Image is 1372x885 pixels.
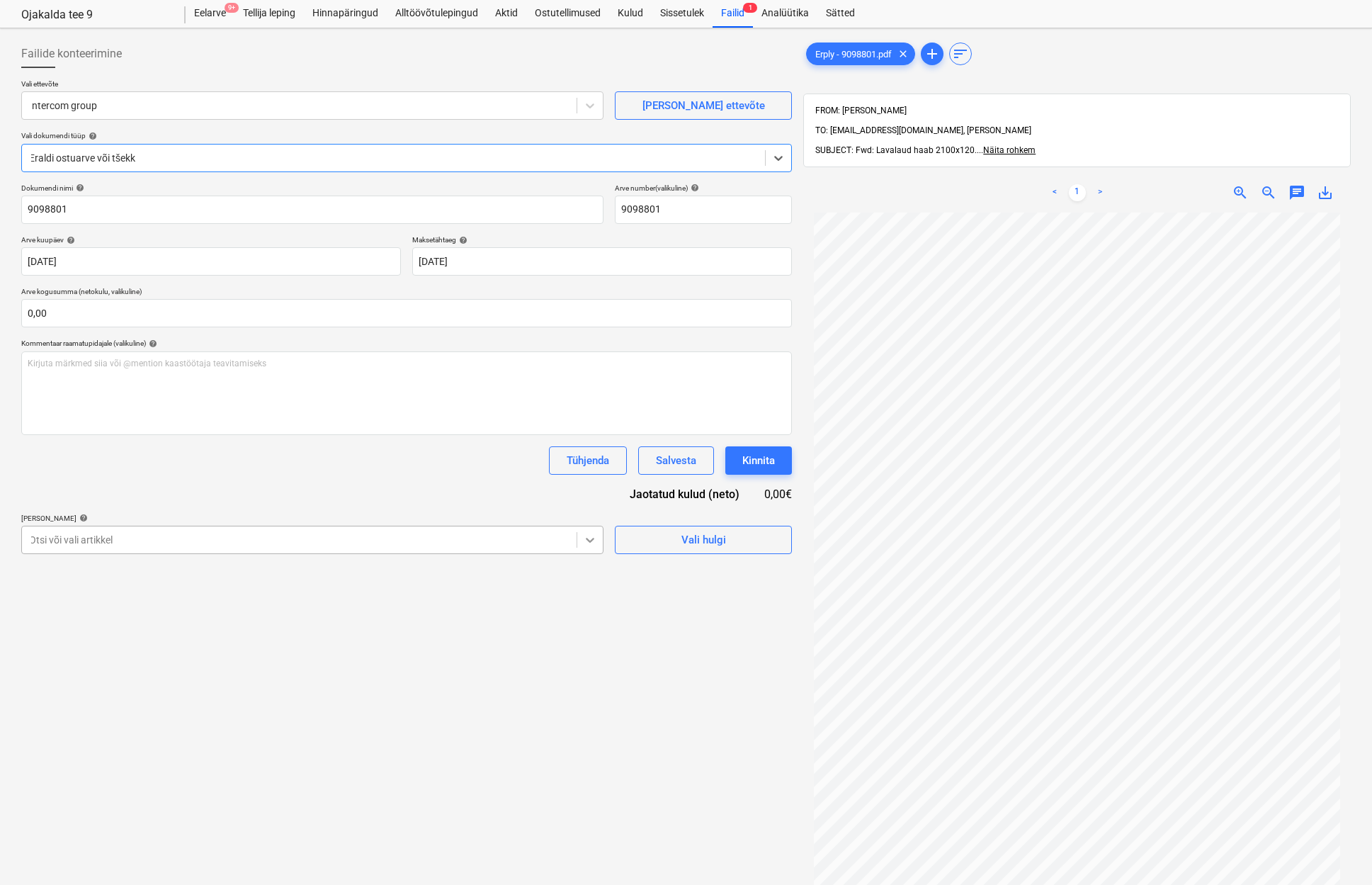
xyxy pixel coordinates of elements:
[73,184,84,192] span: help
[725,446,792,475] button: Kinnita
[1301,817,1372,885] iframe: Chat Widget
[1046,184,1063,201] a: Previous page
[21,8,169,23] div: Ojakalda tee 9
[656,451,696,470] div: Salvesta
[615,196,792,224] input: Arve number
[412,247,792,276] input: Tähtaega pole määratud
[638,446,714,475] button: Salvesta
[807,49,900,60] span: Erply - 9098801.pdf
[762,486,792,502] div: 0,00€
[146,339,157,348] span: help
[608,486,762,502] div: Jaotatud kulud (neto)
[64,236,75,244] span: help
[815,125,1031,135] span: TO: [EMAIL_ADDRESS][DOMAIN_NAME], [PERSON_NAME]
[1092,184,1109,201] a: Next page
[21,514,603,523] div: [PERSON_NAME]
[21,287,792,299] p: Arve kogusumma (netokulu, valikuline)
[1288,184,1305,201] span: chat
[21,299,792,327] input: Arve kogusumma (netokulu, valikuline)
[21,131,792,140] div: Vali dokumendi tüüp
[21,339,792,348] div: Kommentaar raamatupidajale (valikuline)
[924,45,941,62] span: add
[815,106,907,115] span: FROM: [PERSON_NAME]
[21,235,401,244] div: Arve kuupäev
[549,446,627,475] button: Tühjenda
[1260,184,1277,201] span: zoom_out
[567,451,609,470] div: Tühjenda
[952,45,969,62] span: sort
[21,79,603,91] p: Vali ettevõte
[615,526,792,554] button: Vali hulgi
[21,196,603,224] input: Dokumendi nimi
[642,96,765,115] div: [PERSON_NAME] ettevõte
[21,184,603,193] div: Dokumendi nimi
[681,531,726,549] div: Vali hulgi
[615,91,792,120] button: [PERSON_NAME] ettevõte
[742,451,775,470] div: Kinnita
[412,235,792,244] div: Maksetähtaeg
[983,145,1036,155] span: Näita rohkem
[615,184,792,193] div: Arve number (valikuline)
[1232,184,1249,201] span: zoom_in
[815,145,977,155] span: SUBJECT: Fwd: Lavalaud haab 2100x120.
[21,45,122,62] span: Failide konteerimine
[1069,184,1086,201] a: Page 1 is your current page
[76,514,88,522] span: help
[21,247,401,276] input: Arve kuupäeva pole määratud.
[977,145,1036,155] span: ...
[806,43,915,65] div: Erply - 9098801.pdf
[456,236,467,244] span: help
[1317,184,1334,201] span: save_alt
[895,45,912,62] span: clear
[225,3,239,13] span: 9+
[743,3,757,13] span: 1
[86,132,97,140] span: help
[688,184,699,192] span: help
